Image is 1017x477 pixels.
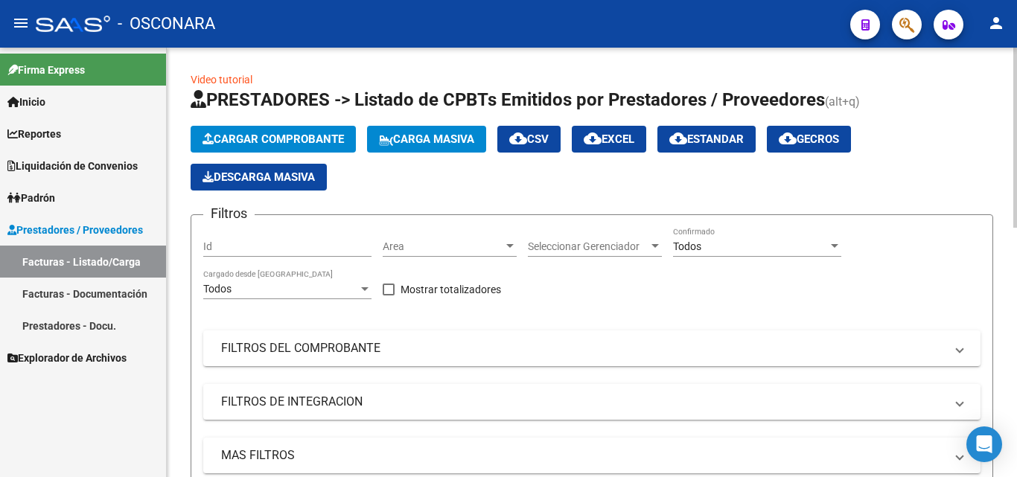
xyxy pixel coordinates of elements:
[767,126,851,153] button: Gecros
[669,129,687,147] mat-icon: cloud_download
[7,158,138,174] span: Liquidación de Convenios
[203,384,981,420] mat-expansion-panel-header: FILTROS DE INTEGRACION
[497,126,561,153] button: CSV
[191,89,825,110] span: PRESTADORES -> Listado de CPBTs Emitidos por Prestadores / Proveedores
[966,426,1002,462] div: Open Intercom Messenger
[669,132,744,146] span: Estandar
[572,126,646,153] button: EXCEL
[7,190,55,206] span: Padrón
[657,126,756,153] button: Estandar
[401,281,501,298] span: Mostrar totalizadores
[7,222,143,238] span: Prestadores / Proveedores
[509,129,527,147] mat-icon: cloud_download
[191,164,327,191] button: Descarga Masiva
[584,129,602,147] mat-icon: cloud_download
[509,132,549,146] span: CSV
[118,7,215,40] span: - OSCONARA
[584,132,634,146] span: EXCEL
[367,126,486,153] button: Carga Masiva
[203,170,315,184] span: Descarga Masiva
[7,62,85,78] span: Firma Express
[221,340,945,356] mat-panel-title: FILTROS DEL COMPROBANTE
[203,330,981,366] mat-expansion-panel-header: FILTROS DEL COMPROBANTE
[191,164,327,191] app-download-masive: Descarga masiva de comprobantes (adjuntos)
[7,126,61,142] span: Reportes
[221,447,945,464] mat-panel-title: MAS FILTROS
[779,129,797,147] mat-icon: cloud_download
[7,94,45,110] span: Inicio
[203,283,232,295] span: Todos
[191,74,252,86] a: Video tutorial
[7,350,127,366] span: Explorador de Archivos
[383,240,503,253] span: Area
[673,240,701,252] span: Todos
[12,14,30,32] mat-icon: menu
[191,126,356,153] button: Cargar Comprobante
[203,132,344,146] span: Cargar Comprobante
[203,203,255,224] h3: Filtros
[221,394,945,410] mat-panel-title: FILTROS DE INTEGRACION
[379,132,474,146] span: Carga Masiva
[779,132,839,146] span: Gecros
[825,95,860,109] span: (alt+q)
[528,240,648,253] span: Seleccionar Gerenciador
[203,438,981,473] mat-expansion-panel-header: MAS FILTROS
[987,14,1005,32] mat-icon: person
